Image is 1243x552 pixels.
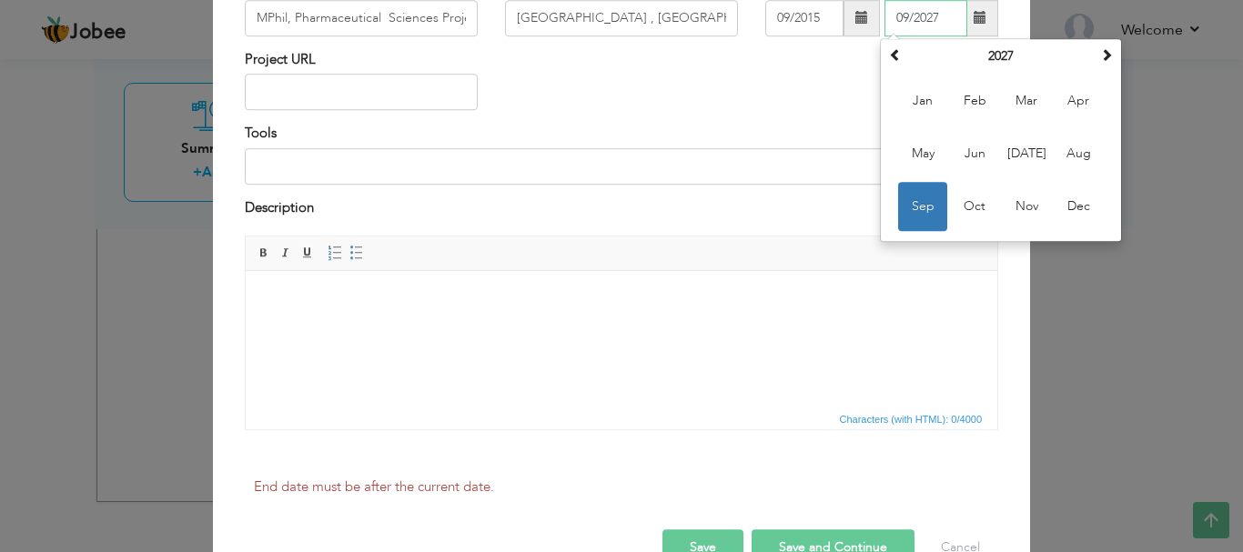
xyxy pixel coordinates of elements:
[950,129,999,178] span: Jun
[889,48,902,61] span: Previous Year
[1054,129,1103,178] span: Aug
[950,76,999,125] span: Feb
[1002,76,1051,125] span: Mar
[906,43,1096,70] th: Select Year
[898,182,947,231] span: Sep
[254,243,274,263] a: Bold
[1054,76,1103,125] span: Apr
[347,243,367,263] a: Insert/Remove Bulleted List
[325,243,345,263] a: Insert/Remove Numbered List
[245,125,277,144] label: Tools
[836,411,986,427] span: Characters (with HTML): 0/4000
[246,271,997,407] iframe: Rich Text Editor, projectEditor
[254,477,494,497] label: End date must be after the current date.
[276,243,296,263] a: Italic
[836,411,988,427] div: Statistics
[950,182,999,231] span: Oct
[1002,129,1051,178] span: [DATE]
[245,50,316,69] label: Project URL
[298,243,318,263] a: Underline
[245,198,314,217] label: Description
[1002,182,1051,231] span: Nov
[898,129,947,178] span: May
[898,76,947,125] span: Jan
[1054,182,1103,231] span: Dec
[1100,48,1113,61] span: Next Year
